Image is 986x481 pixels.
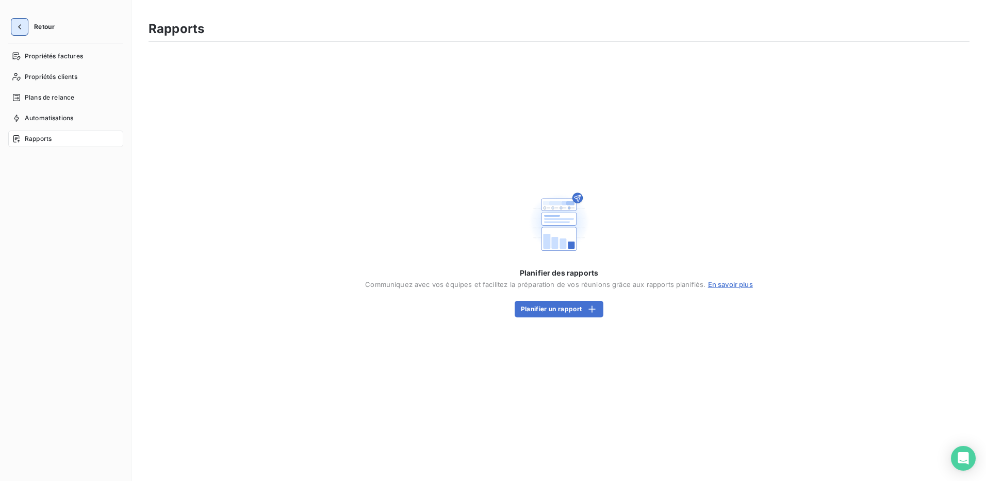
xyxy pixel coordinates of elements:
[25,72,77,82] span: Propriétés clients
[526,189,592,255] img: Empty state
[8,19,63,35] button: Retour
[8,131,123,147] a: Rapports
[8,69,123,85] a: Propriétés clients
[25,52,83,61] span: Propriétés factures
[25,93,74,102] span: Plans de relance
[34,24,55,30] span: Retour
[951,446,976,471] div: Open Intercom Messenger
[25,134,52,143] span: Rapports
[8,48,123,65] a: Propriétés factures
[520,268,598,278] span: Planifier des rapports
[708,280,753,288] a: En savoir plus
[149,20,204,38] h3: Rapports
[8,89,123,106] a: Plans de relance
[8,110,123,126] a: Automatisations
[515,301,603,317] button: Planifier un rapport
[365,280,753,288] span: Communiquez avec vos équipes et facilitez la préparation de vos réunions grâce aux rapports plani...
[25,114,73,123] span: Automatisations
